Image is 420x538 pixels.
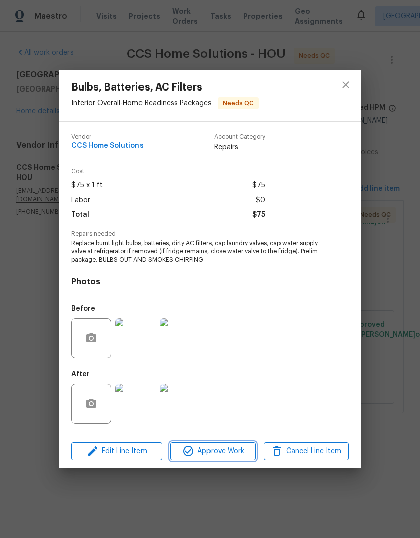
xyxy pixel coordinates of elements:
span: Repairs [214,142,265,152]
span: Labor [71,193,90,208]
span: Bulbs, Batteries, AC Filters [71,82,259,93]
span: Interior Overall - Home Readiness Packages [71,100,212,107]
span: $75 [252,208,265,222]
span: Cost [71,168,265,175]
h5: Before [71,305,95,312]
button: Cancel Line Item [264,442,349,460]
button: close [334,73,358,97]
button: Approve Work [170,442,255,460]
span: $75 x 1 ft [71,178,103,193]
span: CCS Home Solutions [71,142,144,150]
span: Replace burnt light bulbs, batteries, dirty AC filters, cap laundry valves, cap water supply valv... [71,239,321,264]
h5: After [71,371,90,378]
span: Cancel Line Item [267,445,346,458]
span: Vendor [71,134,144,140]
span: Account Category [214,134,265,140]
button: Edit Line Item [71,442,162,460]
span: Approve Work [173,445,252,458]
span: $75 [252,178,265,193]
span: Needs QC [219,98,258,108]
span: Edit Line Item [74,445,159,458]
span: Total [71,208,89,222]
span: $0 [256,193,265,208]
h4: Photos [71,277,349,287]
span: Repairs needed [71,231,349,237]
